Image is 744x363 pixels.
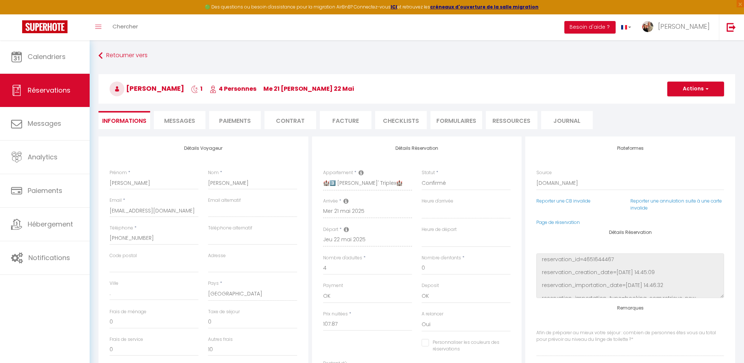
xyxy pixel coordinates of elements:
a: Reporter une annulation suite à une carte invalide [630,198,722,211]
a: ICI [391,4,397,10]
span: Réservations [28,86,70,95]
li: Ressources [486,111,537,129]
li: Informations [98,111,150,129]
a: Reporter une CB invalide [536,198,591,204]
span: Chercher [113,23,138,30]
a: créneaux d'ouverture de la salle migration [430,4,539,10]
label: Code postal [110,252,137,259]
span: 1 [191,84,203,93]
label: Email [110,197,122,204]
span: me 21 [PERSON_NAME] 22 Mai [263,84,354,93]
label: Statut [422,169,435,176]
label: Autres frais [208,336,233,343]
label: Prix nuitées [323,311,348,318]
button: Ouvrir le widget de chat LiveChat [6,3,28,25]
li: CHECKLISTS [375,111,427,129]
label: Heure d'arrivée [422,198,453,205]
a: Retourner vers [98,49,735,62]
label: Nombre d'adultes [323,255,362,262]
span: Analytics [28,152,58,162]
img: logout [727,23,736,32]
label: Taxe de séjour [208,308,240,315]
h4: Remarques [536,305,724,311]
a: ... [PERSON_NAME] [637,14,719,40]
span: Hébergement [28,219,73,229]
h4: Détails Réservation [323,146,511,151]
label: Deposit [422,282,439,289]
label: Départ [323,226,338,233]
label: Nombre d'enfants [422,255,461,262]
img: Super Booking [22,20,68,33]
button: Besoin d'aide ? [564,21,616,34]
span: Messages [28,119,61,128]
span: Messages [164,117,195,125]
span: Paiements [28,186,62,195]
h4: Plateformes [536,146,724,151]
a: Page de réservation [536,219,580,225]
li: Journal [541,111,593,129]
img: ... [642,21,653,32]
li: FORMULAIRES [430,111,482,129]
label: Frais de service [110,336,143,343]
h4: Détails Voyageur [110,146,297,151]
label: Email alternatif [208,197,241,204]
span: [PERSON_NAME] [110,84,184,93]
li: Facture [320,111,371,129]
label: A relancer [422,311,443,318]
li: Paiements [209,111,261,129]
label: Payment [323,282,343,289]
a: Chercher [107,14,143,40]
label: Afin de préparer au mieux votre séjour : combien de personnes êtes vous au total pour prévoir au ... [536,329,724,343]
label: Arrivée [323,198,338,205]
span: Notifications [28,253,70,262]
label: Adresse [208,252,226,259]
label: Nom [208,169,219,176]
span: 4 Personnes [210,84,256,93]
label: Ville [110,280,118,287]
h4: Détails Réservation [536,230,724,235]
span: [PERSON_NAME] [658,22,710,31]
button: Actions [667,82,724,96]
label: Téléphone [110,225,133,232]
label: Prénom [110,169,127,176]
label: Téléphone alternatif [208,225,252,232]
label: Appartement [323,169,353,176]
label: Frais de ménage [110,308,146,315]
li: Contrat [264,111,316,129]
span: Calendriers [28,52,66,61]
label: Source [536,169,552,176]
label: Heure de départ [422,226,457,233]
label: Pays [208,280,219,287]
